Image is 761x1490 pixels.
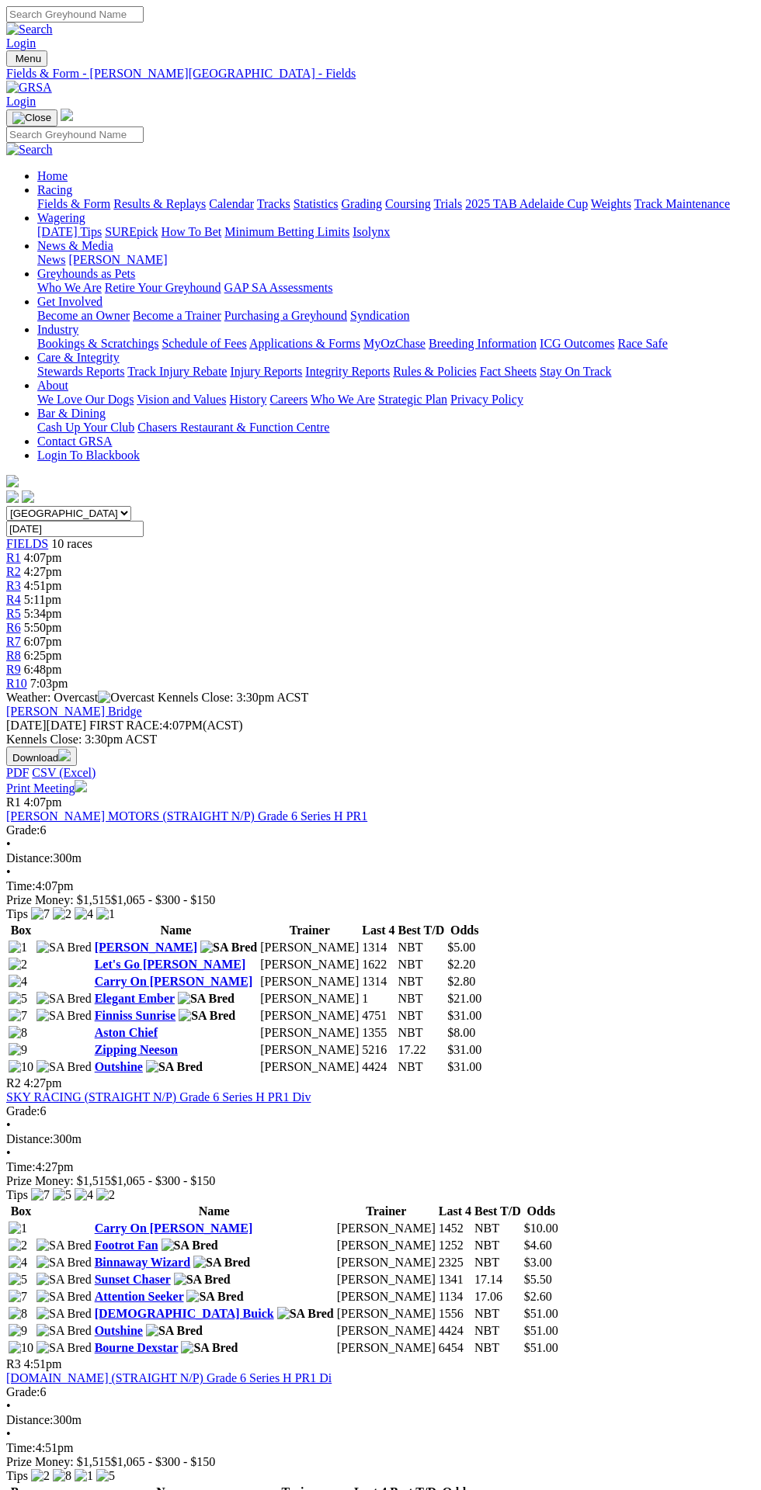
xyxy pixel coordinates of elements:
a: Syndication [350,309,409,322]
th: Odds [523,1204,559,1219]
span: Box [11,923,32,937]
a: Injury Reports [230,365,302,378]
td: [PERSON_NAME] [259,1042,360,1058]
td: 1252 [438,1238,472,1253]
th: Last 4 [361,923,395,938]
a: PDF [6,766,29,779]
a: Finniss Sunrise [95,1009,175,1022]
a: R9 [6,663,21,676]
span: Tips [6,907,28,920]
td: [PERSON_NAME] [259,1008,360,1024]
a: Care & Integrity [37,351,120,364]
td: [PERSON_NAME] [336,1323,436,1339]
a: Coursing [385,197,431,210]
img: 4 [75,907,93,921]
td: 4424 [361,1059,395,1075]
div: Get Involved [37,309,755,323]
a: Race Safe [617,337,667,350]
img: Search [6,143,53,157]
input: Search [6,6,144,23]
img: SA Bred [36,1307,92,1321]
a: Carry On [PERSON_NAME] [95,975,253,988]
img: SA Bred [200,941,257,955]
img: 5 [96,1469,115,1483]
span: • [6,865,11,878]
td: NBT [474,1238,522,1253]
img: SA Bred [186,1290,243,1304]
span: Grade: [6,1104,40,1117]
a: Contact GRSA [37,435,112,448]
span: 4:27pm [24,1076,62,1090]
span: • [6,1146,11,1159]
span: Distance: [6,851,53,865]
span: R1 [6,551,21,564]
span: 5:34pm [24,607,62,620]
td: 5216 [361,1042,395,1058]
span: $2.20 [447,958,475,971]
img: SA Bred [36,1060,92,1074]
a: Let's Go [PERSON_NAME] [95,958,246,971]
a: Greyhounds as Pets [37,267,135,280]
a: Minimum Betting Limits [224,225,349,238]
div: Industry [37,337,755,351]
span: FIRST RACE: [89,719,162,732]
td: NBT [398,974,446,989]
td: 2325 [438,1255,472,1270]
a: Isolynx [353,225,390,238]
td: 1 [361,991,395,1007]
a: Bar & Dining [37,407,106,420]
span: 6:48pm [24,663,62,676]
a: Sunset Chaser [95,1273,171,1286]
td: [PERSON_NAME] [336,1238,436,1253]
img: 10 [9,1341,33,1355]
span: R5 [6,607,21,620]
a: R3 [6,579,21,592]
a: Binnaway Wizard [95,1256,190,1269]
div: About [37,393,755,407]
div: Greyhounds as Pets [37,281,755,295]
img: 8 [9,1307,27,1321]
td: 1314 [361,940,395,955]
img: SA Bred [36,1290,92,1304]
img: facebook.svg [6,490,19,503]
img: logo-grsa-white.png [61,109,73,121]
a: R8 [6,649,21,662]
img: SA Bred [162,1239,218,1253]
a: News [37,253,65,266]
a: R4 [6,593,21,606]
td: NBT [398,1059,446,1075]
button: Download [6,747,77,766]
span: Grade: [6,823,40,837]
span: $31.00 [447,1060,481,1073]
img: SA Bred [36,1324,92,1338]
img: 9 [9,1324,27,1338]
a: Rules & Policies [393,365,477,378]
a: [PERSON_NAME] [95,941,197,954]
button: Toggle navigation [6,50,47,67]
span: Tips [6,1188,28,1201]
a: Results & Replays [113,197,206,210]
img: 2 [53,907,71,921]
div: Bar & Dining [37,421,755,435]
td: [PERSON_NAME] [259,1025,360,1041]
span: $1,065 - $300 - $150 [111,893,216,906]
td: NBT [398,1025,446,1041]
img: 1 [96,907,115,921]
div: Racing [37,197,755,211]
a: CSV (Excel) [32,766,96,779]
a: We Love Our Dogs [37,393,134,406]
img: 4 [9,1256,27,1270]
img: 9 [9,1043,27,1057]
div: 4:07pm [6,879,755,893]
span: R10 [6,677,27,690]
a: GAP SA Assessments [224,281,333,294]
a: Industry [37,323,78,336]
img: 2 [9,958,27,972]
a: Retire Your Greyhound [105,281,221,294]
td: [PERSON_NAME] [336,1306,436,1322]
a: [DOMAIN_NAME] (STRAIGHT N/P) Grade 6 Series H PR1 Di [6,1371,332,1384]
a: Fields & Form - [PERSON_NAME][GEOGRAPHIC_DATA] - Fields [6,67,755,81]
td: NBT [474,1255,522,1270]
